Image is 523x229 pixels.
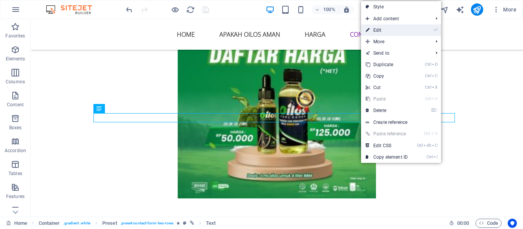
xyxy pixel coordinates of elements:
i: Ctrl [425,85,431,90]
span: Add content [361,13,430,24]
a: Ctrl⇧VPaste reference [361,128,412,140]
button: Code [476,219,502,228]
i: I [433,154,437,159]
p: Elements [6,56,25,62]
span: Click to select. Double-click to edit [39,219,60,228]
a: ⏎Edit [361,24,412,36]
p: Boxes [9,125,22,131]
button: More [489,3,520,16]
span: Click to select. Double-click to edit [102,219,117,228]
button: Usercentrics [508,219,517,228]
i: Ctrl [425,73,431,78]
p: Features [6,193,25,200]
a: CtrlVPaste [361,93,412,105]
a: Create reference [361,117,441,128]
p: Tables [8,171,22,177]
button: undo [124,5,134,14]
h6: Session time [449,219,469,228]
button: navigator [440,5,449,14]
a: CtrlXCut [361,82,412,93]
i: This element is linked [190,221,194,225]
p: Columns [6,79,25,85]
span: . gradient .white [63,219,90,228]
a: Style [361,1,441,13]
a: Send to [361,47,430,59]
i: Ctrl [417,143,423,148]
i: Alt [423,143,431,148]
span: Code [479,219,498,228]
a: CtrlICopy element ID [361,151,412,163]
i: Navigator [440,5,449,14]
span: More [492,6,516,13]
nav: breadcrumb [39,219,216,228]
i: C [432,143,437,148]
button: publish [471,3,483,16]
i: This element is a customizable preset [183,221,186,225]
i: ⏎ [434,28,437,32]
a: Click to cancel selection. Double-click to open Pages [6,219,27,228]
i: Undo: Change link (Ctrl+Z) [125,5,134,14]
i: Ctrl [425,96,431,101]
i: ⌦ [431,108,437,113]
i: Element contains an animation [177,221,180,225]
i: D [432,62,437,67]
i: Ctrl [425,62,431,67]
a: ⌦Delete [361,105,412,116]
span: Move [361,36,430,47]
button: reload [186,5,195,14]
i: V [435,131,437,136]
button: text_generator [456,5,465,14]
h6: 100% [323,5,335,14]
i: Ctrl [427,154,433,159]
p: Accordion [5,148,26,154]
i: X [432,85,437,90]
i: AI Writer [456,5,464,14]
img: Editor Logo [44,5,101,14]
a: CtrlCCopy [361,70,412,82]
span: 00 00 [457,219,469,228]
i: V [432,96,437,101]
p: Favorites [5,33,25,39]
a: CtrlDDuplicate [361,59,412,70]
button: 100% [312,5,339,14]
span: Click to select. Double-click to edit [206,219,216,228]
span: : [463,220,464,226]
a: CtrlAltCEdit CSS [361,140,412,151]
span: . preset-contact-form-two-rows [120,219,174,228]
i: Ctrl [424,131,430,136]
i: ⇧ [431,131,434,136]
i: Publish [472,5,481,14]
p: Content [7,102,24,108]
i: C [432,73,437,78]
